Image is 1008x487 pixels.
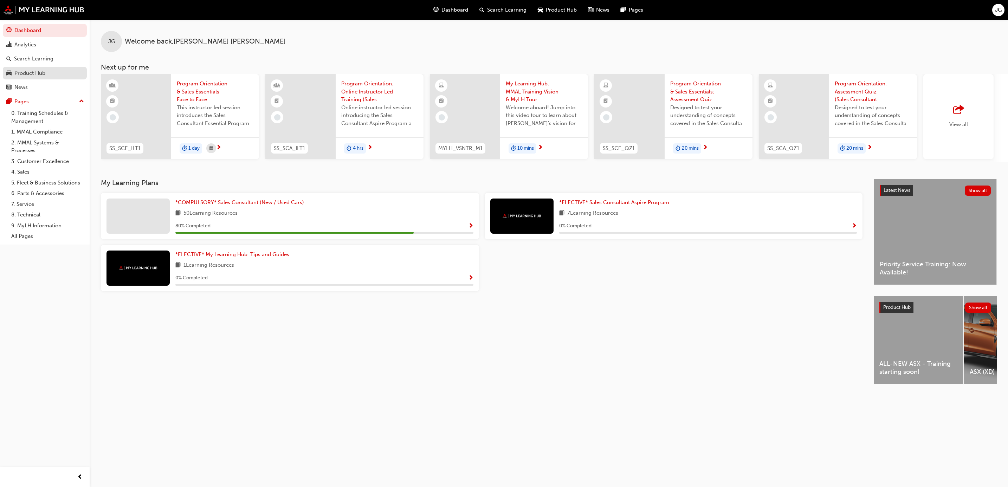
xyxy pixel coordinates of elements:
a: Product Hub [3,67,87,80]
a: MYLH_VSNTR_M1My Learning Hub: MMAL Training Vision & MyLH Tour (Elective)Welcome aboard! Jump int... [430,74,588,159]
button: Show Progress [468,274,473,283]
span: 7 Learning Resources [567,209,618,218]
a: 2. MMAL Systems & Processes [8,137,87,156]
button: Pages [3,95,87,108]
span: learningResourceType_ELEARNING-icon [768,81,773,90]
span: Show Progress [468,275,473,281]
a: All Pages [8,231,87,242]
span: Latest News [884,187,910,193]
span: learningResourceType_ELEARNING-icon [603,81,608,90]
a: 0. Training Schedules & Management [8,108,87,126]
span: JG [108,38,115,46]
span: next-icon [367,145,373,151]
span: pages-icon [621,6,626,14]
span: duration-icon [511,144,516,153]
a: 8. Technical [8,209,87,220]
a: SS_SCA_ILT1Program Orientation: Online Instructor Led Training (Sales Consultant Aspire Program)O... [265,74,424,159]
button: JG [992,4,1004,16]
a: *ELECTIVE* My Learning Hub: Tips and Guides [175,251,292,259]
span: JG [995,6,1002,14]
span: chart-icon [6,42,12,48]
span: 20 mins [682,144,699,152]
span: learningRecordVerb_NONE-icon [439,114,445,121]
div: News [14,83,28,91]
div: Search Learning [14,55,53,63]
span: My Learning Hub: MMAL Training Vision & MyLH Tour (Elective) [506,80,582,104]
h3: Next up for me [90,63,1008,71]
span: 80 % Completed [175,222,211,230]
span: 1 Learning Resources [183,261,234,270]
span: View all [949,121,968,128]
span: learningRecordVerb_NONE-icon [110,114,116,121]
span: outbound-icon [953,105,964,115]
span: Product Hub [546,6,577,14]
span: This instructor led session introduces the Sales Consultant Essential Program and outlines what y... [177,104,253,128]
span: car-icon [538,6,543,14]
a: Search Learning [3,52,87,65]
span: SS_SCA_ILT1 [274,144,305,152]
span: Show Progress [852,223,857,229]
span: Designed to test your understanding of concepts covered in the Sales Consultant Essential Program... [670,104,747,128]
span: next-icon [703,145,708,151]
span: next-icon [216,145,221,151]
span: search-icon [6,56,11,62]
a: SS_SCE_ILT1Program Orientation & Sales Essentials - Face to Face Instructor Led Training (Sales C... [101,74,259,159]
span: MYLH_VSNTR_M1 [438,144,483,152]
a: car-iconProduct Hub [532,3,582,17]
span: duration-icon [347,144,351,153]
button: DashboardAnalyticsSearch LearningProduct HubNews [3,22,87,95]
span: booktick-icon [768,97,773,106]
div: Analytics [14,41,36,49]
img: mmal [503,214,541,218]
span: Online instructor led session introducing the Sales Consultant Aspire Program and outlining what ... [341,104,418,128]
img: mmal [119,266,157,270]
span: 0 % Completed [175,274,208,282]
span: SS_SCE_ILT1 [109,144,141,152]
a: 6. Parts & Accessories [8,188,87,199]
span: Welcome back , [PERSON_NAME] [PERSON_NAME] [125,38,286,46]
span: Show Progress [468,223,473,229]
a: 1. MMAL Compliance [8,126,87,137]
span: *ELECTIVE* My Learning Hub: Tips and Guides [175,251,289,258]
span: next-icon [538,145,543,151]
span: booktick-icon [603,97,608,106]
a: SS_SCA_QZ1Program Orientation: Assessment Quiz (Sales Consultant Aspire Program)Designed to test ... [759,74,917,159]
a: 9. MyLH Information [8,220,87,231]
span: learningRecordVerb_NONE-icon [274,114,280,121]
span: booktick-icon [439,97,444,106]
span: News [596,6,609,14]
span: news-icon [6,84,12,91]
span: SS_SCA_QZ1 [767,144,799,152]
span: 4 hrs [353,144,363,152]
span: book-icon [175,209,181,218]
a: pages-iconPages [615,3,649,17]
div: Pages [14,98,29,106]
span: Product Hub [883,304,911,310]
span: search-icon [479,6,484,14]
a: SS_SCE_QZ1Program Orientation & Sales Essentials: Assessment Quiz (Sales Consultant Essential Pro... [594,74,752,159]
a: news-iconNews [582,3,615,17]
a: News [3,81,87,94]
span: Dashboard [441,6,468,14]
a: Latest NewsShow all [880,185,991,196]
span: 50 Learning Resources [183,209,238,218]
span: learningRecordVerb_NONE-icon [768,114,774,121]
button: Show all [965,186,991,196]
h3: My Learning Plans [101,179,862,187]
span: learningResourceType_ELEARNING-icon [439,81,444,90]
span: book-icon [559,209,564,218]
span: prev-icon [77,473,83,482]
a: 5. Fleet & Business Solutions [8,177,87,188]
span: Search Learning [487,6,526,14]
span: duration-icon [840,144,845,153]
a: guage-iconDashboard [428,3,474,17]
span: Program Orientation: Assessment Quiz (Sales Consultant Aspire Program) [835,80,911,104]
span: pages-icon [6,99,12,105]
span: calendar-icon [209,144,213,153]
button: Show all [965,303,991,313]
span: duration-icon [676,144,680,153]
a: Product HubShow all [879,302,991,313]
span: *COMPULSORY* Sales Consultant (New / Used Cars) [175,199,304,206]
span: Priority Service Training: Now Available! [880,260,991,276]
